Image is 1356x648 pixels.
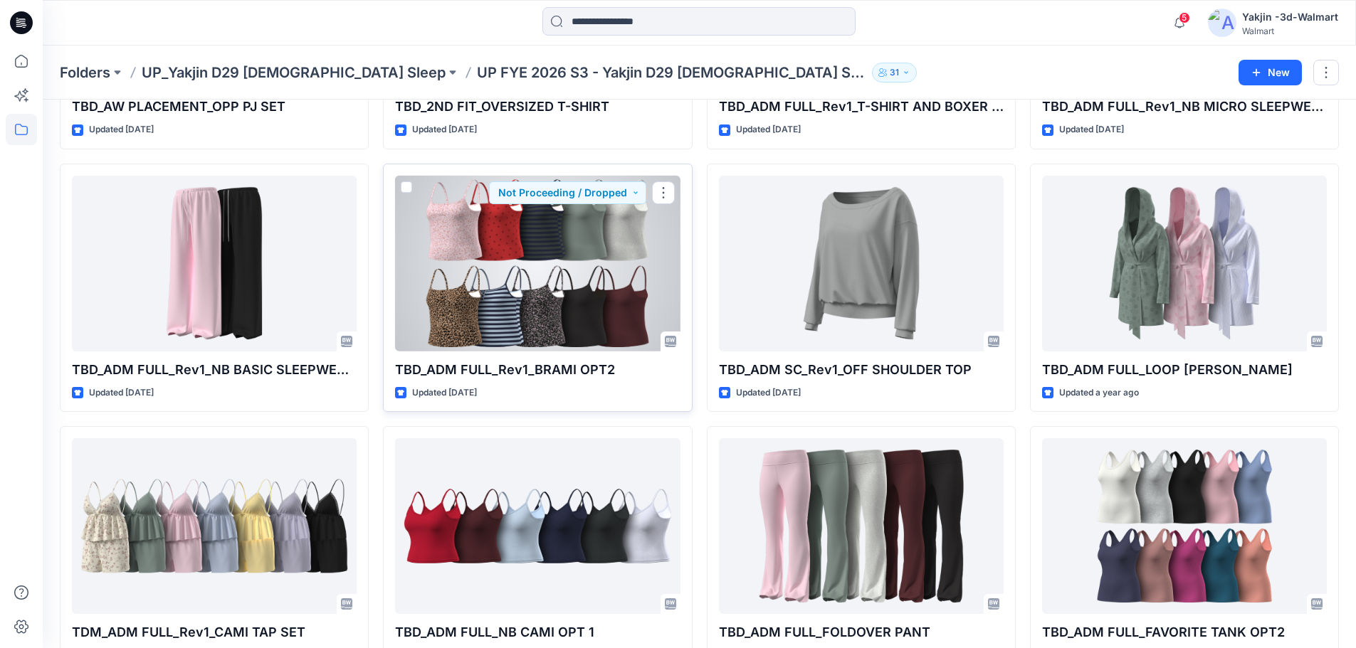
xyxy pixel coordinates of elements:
[89,386,154,400] p: Updated [DATE]
[72,438,357,614] a: TDM_ADM FULL_Rev1_CAMI TAP SET
[72,622,357,642] p: TDM_ADM FULL_Rev1_CAMI TAP SET
[1042,176,1327,351] a: TBD_ADM FULL_LOOP TERRY ROBE
[719,438,1004,614] a: TBD_ADM FULL_FOLDOVER PANT
[412,386,477,400] p: Updated [DATE]
[736,122,801,137] p: Updated [DATE]
[719,97,1004,117] p: TBD_ADM FULL_Rev1_T-SHIRT AND BOXER SHORT SET
[395,622,680,642] p: TBD_ADM FULL_NB CAMI OPT 1
[60,63,110,83] a: Folders
[412,122,477,137] p: Updated [DATE]
[1242,9,1338,26] div: Yakjin -3d-Walmart
[1059,122,1124,137] p: Updated [DATE]
[719,176,1004,351] a: TBD_ADM SC_Rev1_OFF SHOULDER TOP
[395,438,680,614] a: TBD_ADM FULL_NB CAMI OPT 1
[1242,26,1338,36] div: Walmart
[1042,438,1327,614] a: TBD_ADM FULL_FAVORITE TANK OPT2
[477,63,866,83] p: UP FYE 2026 S3 - Yakjin D29 [DEMOGRAPHIC_DATA] Sleepwear
[1042,622,1327,642] p: TBD_ADM FULL_FAVORITE TANK OPT2
[395,360,680,380] p: TBD_ADM FULL_Rev1_BRAMI OPT2
[890,65,899,80] p: 31
[736,386,801,400] p: Updated [DATE]
[72,360,357,380] p: TBD_ADM FULL_Rev1_NB BASIC SLEEPWEAR PANTS
[1042,97,1327,117] p: TBD_ADM FULL_Rev1_NB MICRO SLEEPWEAR SHORT
[1059,386,1139,400] p: Updated a year ago
[872,63,917,83] button: 31
[1179,12,1190,23] span: 5
[72,97,357,117] p: TBD_AW PLACEMENT_OPP PJ SET
[395,176,680,351] a: TBD_ADM FULL_Rev1_BRAMI OPT2
[719,622,1004,642] p: TBD_ADM FULL_FOLDOVER PANT
[719,360,1004,380] p: TBD_ADM SC_Rev1_OFF SHOULDER TOP
[395,97,680,117] p: TBD_2ND FIT_OVERSIZED T-SHIRT
[142,63,446,83] a: UP_Yakjin D29 [DEMOGRAPHIC_DATA] Sleep
[72,176,357,351] a: TBD_ADM FULL_Rev1_NB BASIC SLEEPWEAR PANTS
[89,122,154,137] p: Updated [DATE]
[1239,60,1302,85] button: New
[1042,360,1327,380] p: TBD_ADM FULL_LOOP [PERSON_NAME]
[1208,9,1236,37] img: avatar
